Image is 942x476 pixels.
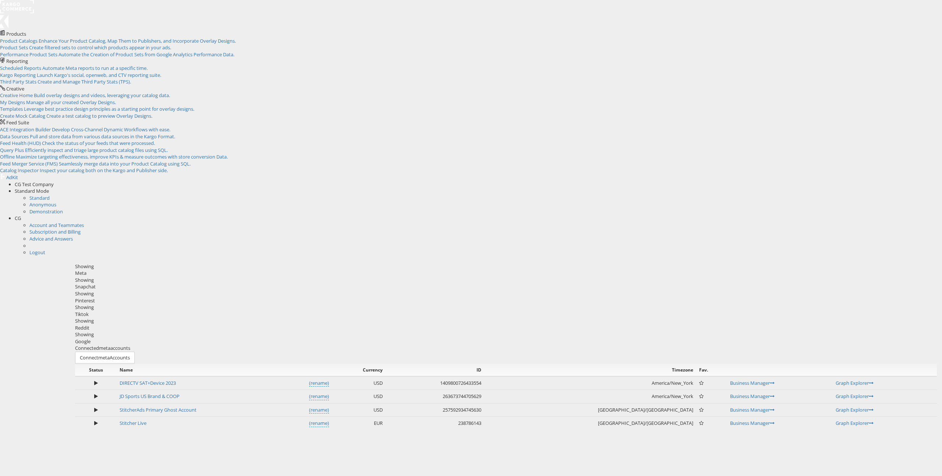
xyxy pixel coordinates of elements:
[29,44,171,51] span: Create filtered sets to control which products appear in your ads.
[29,228,81,235] a: Subscription and Billing
[6,58,28,64] span: Reporting
[120,380,176,386] a: DIRECTV SAT+Device 2023
[484,403,696,417] td: [GEOGRAPHIC_DATA]/[GEOGRAPHIC_DATA]
[75,324,937,331] div: Reddit
[386,364,484,376] th: ID
[59,160,191,167] span: Seamlessly merge data into your Product Catalog using SQL.
[52,126,170,133] span: Develop Cross-Channel Dynamic Workflows with ease.
[75,283,937,290] div: Snapchat
[16,153,228,160] span: Maximize targeting effectiveness, improve KPIs & measure outcomes with store conversion Data.
[484,376,696,390] td: America/New_York
[29,235,73,242] a: Advice and Answers
[15,181,54,188] span: CG Test Company
[29,208,63,215] a: Demonstration
[386,417,484,430] td: 238786143
[29,195,50,201] a: Standard
[309,406,329,414] a: (rename)
[120,420,146,426] a: Stitcher Live
[836,393,874,399] a: Graph Explorer
[30,133,175,140] span: Pull and store data from various data sources in the Kargo Format.
[6,174,18,181] span: AdKit
[6,119,29,126] span: Feed Suite
[40,167,168,174] span: Inspect your catalog both on the Kargo and Publisher side.
[42,140,155,146] span: Check the status of your feeds that were processed.
[24,106,194,112] span: Leverage best practice design principles as a starting point for overlay designs.
[836,420,874,426] a: Graph Explorer
[75,352,135,364] button: ConnectmetaAccounts
[99,345,110,351] span: meta
[75,338,937,345] div: Google
[696,364,727,376] th: Fav.
[37,72,161,78] span: Launch Kargo's social, openweb, and CTV reporting suite.
[120,393,180,399] a: JD Sports US Brand & COOP
[29,201,56,208] a: Anonymous
[386,390,484,404] td: 263673744705629
[34,92,170,99] span: Build overlay designs and videos, leveraging your catalog data.
[75,311,937,318] div: Tiktok
[29,222,84,228] a: Account and Teammates
[75,345,937,352] div: Connected accounts
[836,406,874,413] a: Graph Explorer
[75,297,937,304] div: Pinterest
[98,354,110,361] span: meta
[836,380,874,386] a: Graph Explorer
[25,147,168,153] span: Efficiently inspect and triage large product catalog files using SQL.
[75,263,937,270] div: Showing
[117,364,332,376] th: Name
[42,65,148,71] span: Automate Meta reports to run at a specific time.
[332,403,386,417] td: USD
[484,364,696,376] th: Timezone
[730,420,775,426] a: Business Manager
[39,38,236,44] span: Enhance Your Product Catalog, Map Them to Publishers, and Incorporate Overlay Designs.
[26,99,116,106] span: Manage all your created Overlay Designs.
[386,403,484,417] td: 257592934745630
[484,417,696,430] td: [GEOGRAPHIC_DATA]/[GEOGRAPHIC_DATA]
[6,85,24,92] span: Creative
[75,277,937,284] div: Showing
[309,393,329,400] a: (rename)
[75,364,117,376] th: Status
[730,393,775,399] a: Business Manager
[75,331,937,338] div: Showing
[484,390,696,404] td: America/New_York
[332,417,386,430] td: EUR
[6,31,26,37] span: Products
[332,364,386,376] th: Currency
[309,420,329,427] a: (rename)
[75,304,937,311] div: Showing
[730,406,775,413] a: Business Manager
[46,113,152,119] span: Create a test catalog to preview Overlay Designs.
[15,188,49,194] span: Standard Mode
[75,290,937,297] div: Showing
[75,317,937,324] div: Showing
[332,390,386,404] td: USD
[15,215,21,221] span: CG
[59,51,234,58] span: Automate the Creation of Product Sets from Google Analytics Performance Data.
[309,380,329,387] a: (rename)
[332,376,386,390] td: USD
[38,78,131,85] span: Create and Manage Third Party Stats (TPS).
[730,380,775,386] a: Business Manager
[75,270,937,277] div: Meta
[29,249,45,256] a: Logout
[386,376,484,390] td: 1409800726433554
[120,406,196,413] a: StitcherAds Primary Ghost Account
